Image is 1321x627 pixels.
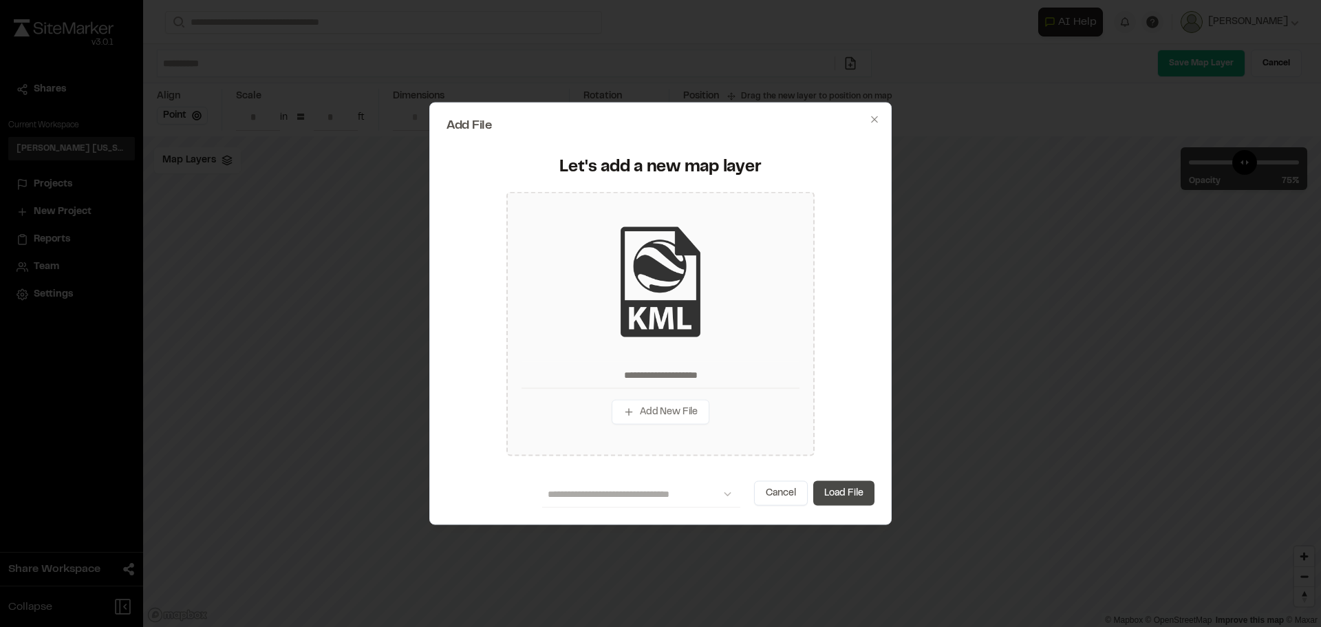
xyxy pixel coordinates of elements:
button: Cancel [754,481,808,506]
div: Let's add a new map layer [455,156,866,178]
button: Add New File [612,399,709,424]
button: Load File [813,481,874,506]
div: Add New File [506,192,815,456]
img: kml_black_icon.png [605,226,716,337]
h2: Add File [447,119,874,131]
